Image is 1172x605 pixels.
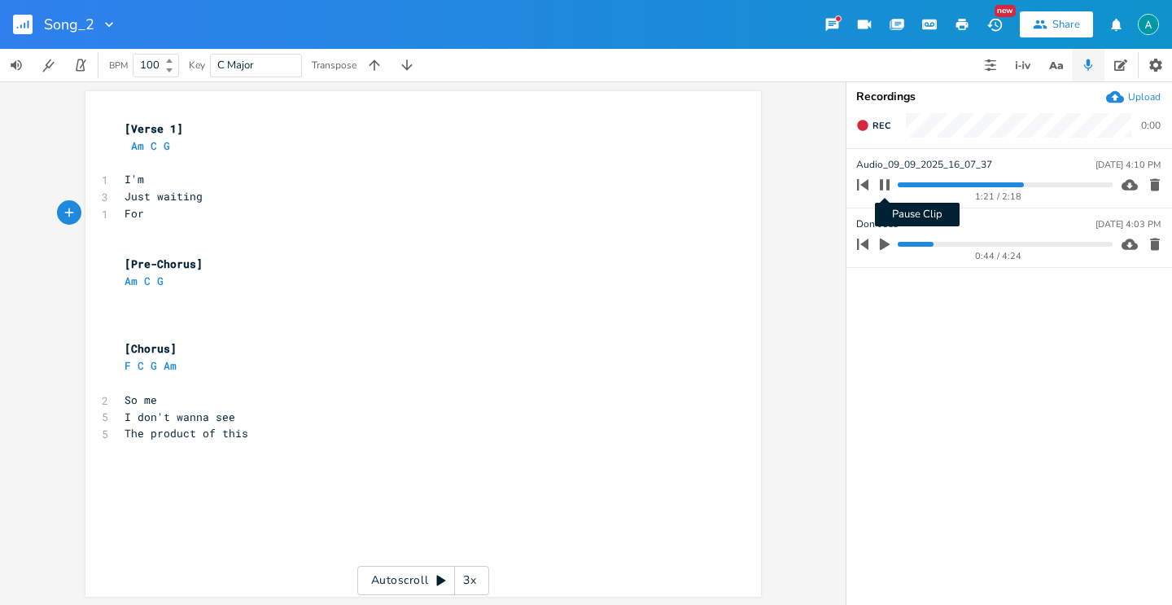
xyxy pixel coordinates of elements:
[151,138,157,153] span: C
[885,192,1113,201] div: 1:21 / 2:18
[125,392,157,407] span: So me
[1106,88,1161,106] button: Upload
[189,60,205,70] div: Key
[125,121,183,136] span: [Verse 1]
[217,58,254,72] span: C Major
[157,274,164,288] span: G
[455,566,484,595] div: 3x
[357,566,489,595] div: Autoscroll
[1052,17,1080,32] div: Share
[125,256,203,271] span: [Pre-Chorus]
[125,426,248,441] span: The product of this
[978,10,1011,39] button: New
[109,61,128,70] div: BPM
[125,358,131,373] span: F
[151,358,157,373] span: G
[850,112,897,138] button: Rec
[125,410,235,424] span: I don't wanna see
[856,217,898,232] span: Don’t see
[995,5,1016,17] div: New
[874,172,895,198] button: Pause Clip
[1141,121,1161,130] div: 0:00
[164,138,170,153] span: G
[125,189,203,204] span: Just waiting
[144,274,151,288] span: C
[872,120,890,132] span: Rec
[1095,220,1161,229] div: [DATE] 4:03 PM
[44,17,94,32] span: Song_2
[1128,90,1161,103] div: Upload
[125,274,138,288] span: Am
[885,252,1113,261] div: 0:44 / 4:24
[125,206,144,221] span: For
[856,91,1162,103] div: Recordings
[125,341,177,356] span: [Chorus]
[1138,14,1159,35] img: Alex
[131,138,144,153] span: Am
[312,60,356,70] div: Transpose
[138,358,144,373] span: C
[1020,11,1093,37] button: Share
[1095,160,1161,169] div: [DATE] 4:10 PM
[164,358,177,373] span: Am
[125,172,144,186] span: I'm
[856,157,992,173] span: Audio_09_09_2025_16_07_37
